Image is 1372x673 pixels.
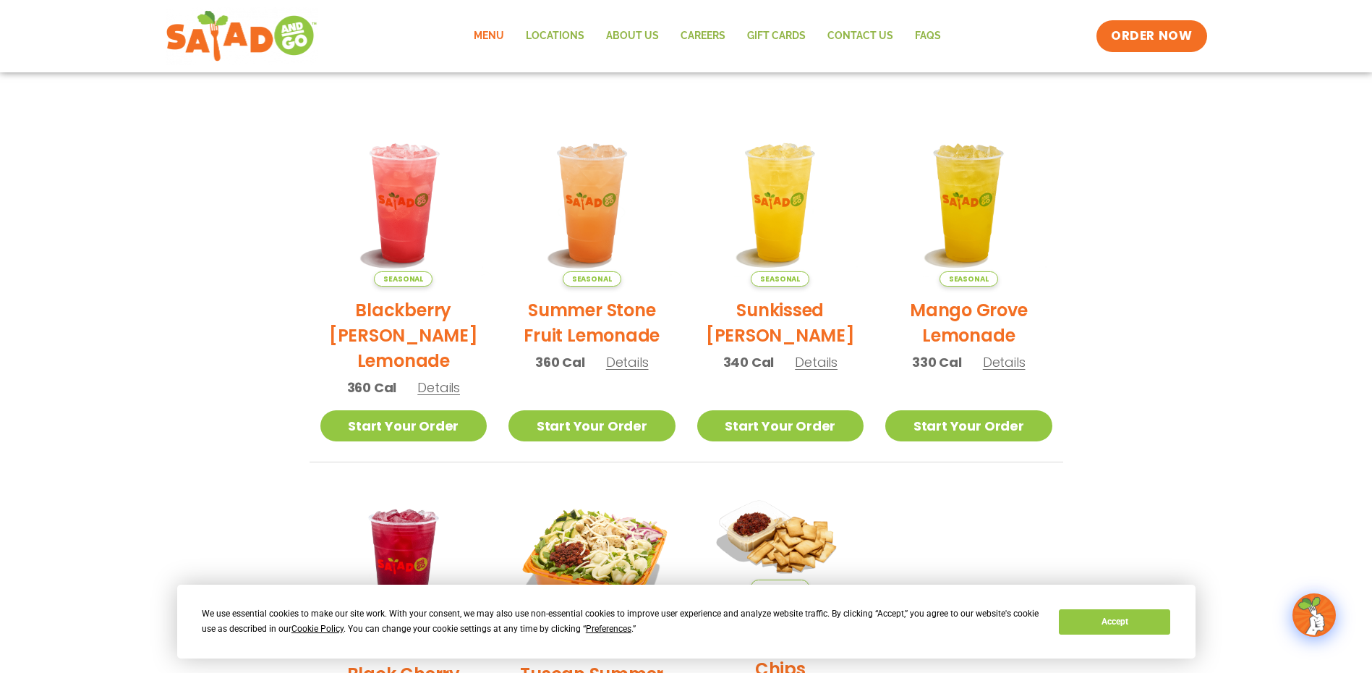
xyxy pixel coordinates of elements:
span: 360 Cal [535,352,585,372]
span: Cookie Policy [291,624,344,634]
img: Product photo for Tuscan Summer Salad [508,484,676,651]
h2: Blackberry [PERSON_NAME] Lemonade [320,297,487,373]
span: 340 Cal [723,352,775,372]
nav: Menu [463,20,952,53]
span: Seasonal [563,271,621,287]
h2: Mango Grove Lemonade [885,297,1052,348]
span: Seasonal [939,271,998,287]
a: Start Your Order [508,410,676,441]
img: new-SAG-logo-768×292 [166,7,318,65]
img: Product photo for Sunkissed Yuzu Lemonade [697,119,864,287]
span: ORDER NOW [1111,27,1192,45]
a: ORDER NOW [1096,20,1206,52]
img: Product photo for Summer Stone Fruit Lemonade [508,119,676,287]
a: Start Your Order [885,410,1052,441]
a: Start Your Order [697,410,864,441]
span: 330 Cal [912,352,962,372]
span: Seasonal [751,580,809,595]
span: 360 Cal [347,378,397,397]
a: Contact Us [817,20,904,53]
a: Locations [515,20,595,53]
a: Start Your Order [320,410,487,441]
img: Product photo for Black Cherry Orchard Lemonade [320,484,487,651]
span: Details [983,353,1026,371]
h2: Summer Stone Fruit Lemonade [508,297,676,348]
span: Seasonal [751,271,809,287]
span: Details [795,353,838,371]
button: Accept [1059,609,1170,635]
img: Product photo for Blackberry Bramble Lemonade [320,119,487,287]
a: GIFT CARDS [736,20,817,53]
span: Details [417,378,460,397]
img: Product photo for Mango Grove Lemonade [885,119,1052,287]
div: Cookie Consent Prompt [177,585,1196,659]
span: Seasonal [374,271,433,287]
div: We use essential cookies to make our site work. With your consent, we may also use non-essential ... [202,606,1041,637]
a: About Us [595,20,670,53]
a: Careers [670,20,736,53]
a: FAQs [904,20,952,53]
h2: Sunkissed [PERSON_NAME] [697,297,864,348]
img: Product photo for Sundried Tomato Hummus & Pita Chips [697,484,864,596]
a: Menu [463,20,515,53]
span: Preferences [586,624,631,634]
span: Details [606,353,649,371]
